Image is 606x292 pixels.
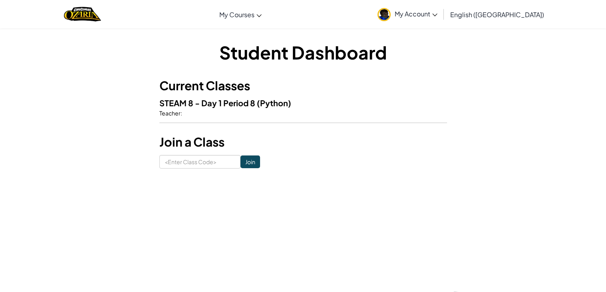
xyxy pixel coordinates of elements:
[159,77,447,95] h3: Current Classes
[450,10,544,19] span: English ([GEOGRAPHIC_DATA])
[446,4,548,25] a: English ([GEOGRAPHIC_DATA])
[64,6,101,22] a: Ozaria by CodeCombat logo
[181,109,182,117] span: :
[159,109,181,117] span: Teacher
[159,40,447,65] h1: Student Dashboard
[257,98,291,108] span: (Python)
[159,133,447,151] h3: Join a Class
[374,2,441,27] a: My Account
[395,10,437,18] span: My Account
[215,4,266,25] a: My Courses
[219,10,254,19] span: My Courses
[378,8,391,21] img: avatar
[64,6,101,22] img: Home
[159,155,240,169] input: <Enter Class Code>
[240,155,260,168] input: Join
[159,98,257,108] span: STEAM 8 - Day 1 Period 8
